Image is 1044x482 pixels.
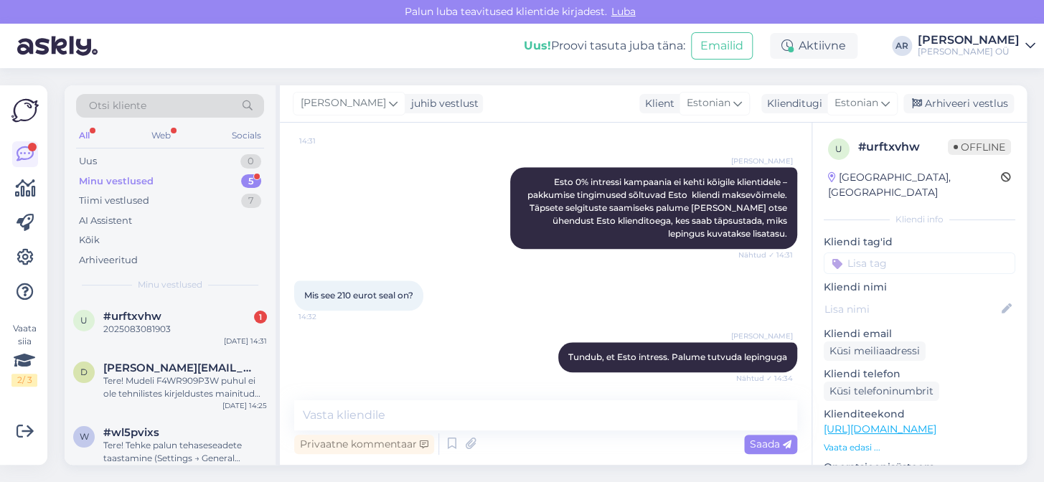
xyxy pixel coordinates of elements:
[240,154,261,169] div: 0
[405,96,479,111] div: juhib vestlust
[79,214,132,228] div: AI Assistent
[89,98,146,113] span: Otsi kliente
[824,422,936,435] a: [URL][DOMAIN_NAME]
[79,233,100,247] div: Kõik
[103,361,253,374] span: dominictonisson@gmail.com
[527,176,791,239] span: Esto 0% intressi kampaania ei kehti kõigile klientidele – pakkumise tingimused sõltuvad Esto klie...
[824,235,1015,250] p: Kliendi tag'id
[222,400,267,411] div: [DATE] 14:25
[824,280,1015,295] p: Kliendi nimi
[824,382,939,401] div: Küsi telefoninumbrit
[918,34,1020,46] div: [PERSON_NAME]
[918,34,1035,57] a: [PERSON_NAME][PERSON_NAME] OÜ
[731,156,793,166] span: [PERSON_NAME]
[80,367,88,377] span: d
[824,301,999,317] input: Lisa nimi
[103,310,161,323] span: #urftxvhw
[687,95,730,111] span: Estonian
[607,5,640,18] span: Luba
[524,37,685,55] div: Proovi tasuta juba täna:
[824,407,1015,422] p: Klienditeekond
[224,336,267,346] div: [DATE] 14:31
[299,136,353,146] span: 14:31
[736,373,793,384] span: Nähtud ✓ 14:34
[294,435,434,454] div: Privaatne kommentaar
[241,194,261,208] div: 7
[79,174,154,189] div: Minu vestlused
[11,322,37,387] div: Vaata siia
[834,95,878,111] span: Estonian
[524,39,551,52] b: Uus!
[568,351,787,362] span: Tundub, et Esto intress. Palume tutvuda lepinguga
[138,278,202,291] span: Minu vestlused
[229,126,264,145] div: Socials
[79,253,138,268] div: Arhiveeritud
[828,170,1001,200] div: [GEOGRAPHIC_DATA], [GEOGRAPHIC_DATA]
[254,311,267,323] div: 1
[761,96,822,111] div: Klienditugi
[149,126,174,145] div: Web
[824,252,1015,274] input: Lisa tag
[948,139,1011,155] span: Offline
[892,36,912,56] div: AR
[738,250,793,260] span: Nähtud ✓ 14:31
[301,95,386,111] span: [PERSON_NAME]
[731,331,793,341] span: [PERSON_NAME]
[770,33,857,59] div: Aktiivne
[750,438,791,450] span: Saada
[824,367,1015,382] p: Kliendi telefon
[824,341,926,361] div: Küsi meiliaadressi
[11,97,39,124] img: Askly Logo
[103,374,267,400] div: Tere! Mudeli F4WR909P3W puhul ei ole tehnilistes kirjeldustes mainitud eZDispense automaatset dos...
[80,315,88,326] span: u
[103,323,267,336] div: 2025083081903
[824,213,1015,226] div: Kliendi info
[858,138,948,156] div: # urftxvhw
[824,326,1015,341] p: Kliendi email
[241,174,261,189] div: 5
[11,374,37,387] div: 2 / 3
[824,441,1015,454] p: Vaata edasi ...
[103,439,267,465] div: Tere! Tehke palun tehaseseadete taastamine (Settings → General Management → Reset → Factory data ...
[79,194,149,208] div: Tiimi vestlused
[824,460,1015,475] p: Operatsioonisüsteem
[691,32,753,60] button: Emailid
[835,143,842,154] span: u
[304,290,413,301] span: Mis see 210 eurot seal on?
[298,311,352,322] span: 14:32
[103,426,159,439] span: #wl5pvixs
[76,126,93,145] div: All
[903,94,1014,113] div: Arhiveeri vestlus
[80,431,89,442] span: w
[918,46,1020,57] div: [PERSON_NAME] OÜ
[639,96,674,111] div: Klient
[79,154,97,169] div: Uus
